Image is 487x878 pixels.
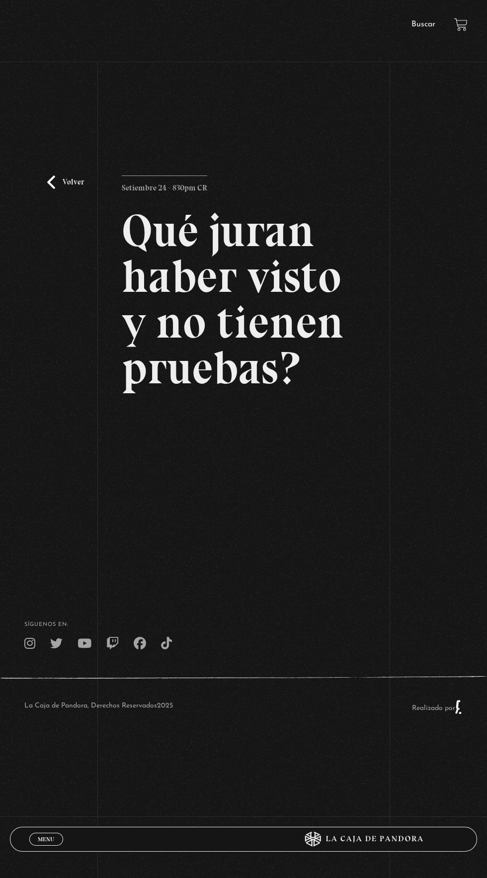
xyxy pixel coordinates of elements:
h2: Qué juran haber visto y no tienen pruebas? [122,208,365,391]
a: Buscar [411,20,435,28]
p: La Caja de Pandora, Derechos Reservados 2025 [24,700,173,714]
a: View your shopping cart [454,18,468,31]
a: Volver [47,176,84,189]
iframe: Dailymotion video player – Que juras haber visto y no tienes pruebas (98) [122,406,365,542]
a: Realizado por [412,704,463,712]
p: Setiembre 24 - 830pm CR [122,176,207,195]
h4: SÍguenos en: [24,622,463,627]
